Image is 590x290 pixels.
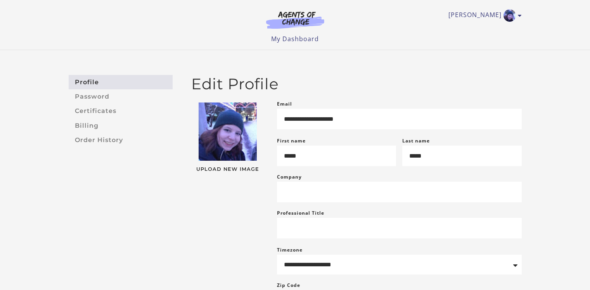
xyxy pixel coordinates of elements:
a: Order History [69,133,173,147]
a: Password [69,89,173,104]
a: Certificates [69,104,173,118]
a: Billing [69,118,173,133]
label: Email [277,99,292,109]
label: Timezone [277,247,303,253]
h2: Edit Profile [191,75,522,93]
a: Profile [69,75,173,89]
img: Agents of Change Logo [258,11,332,29]
a: Toggle menu [448,9,518,22]
a: My Dashboard [271,35,319,43]
label: Last name [402,137,430,144]
label: First name [277,137,306,144]
label: Company [277,172,302,182]
span: Upload New Image [191,167,265,172]
label: Professional Title [277,208,324,218]
label: Zip Code [277,281,300,290]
